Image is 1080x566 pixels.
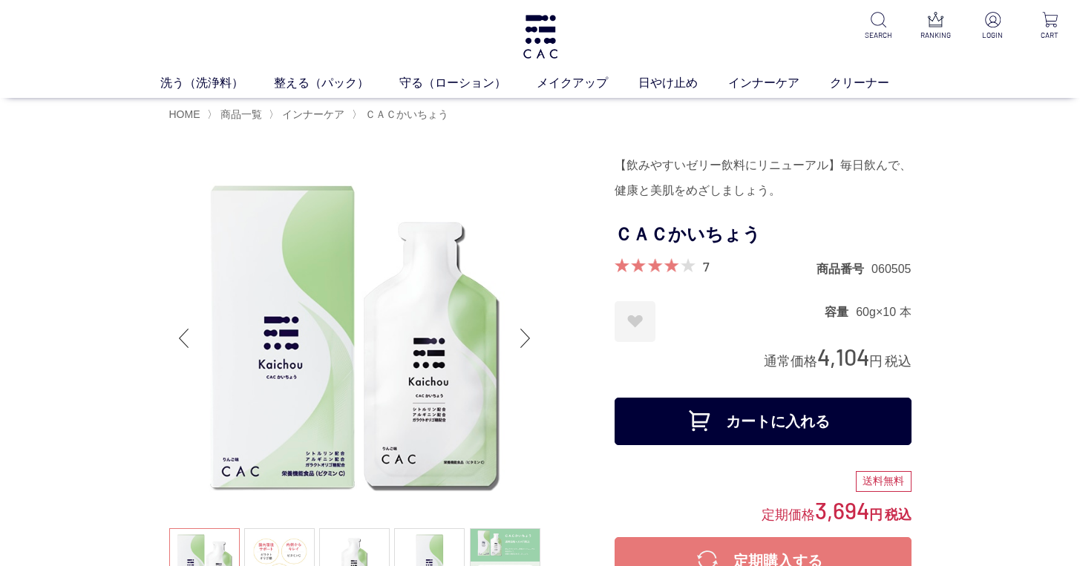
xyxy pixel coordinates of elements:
[762,506,815,522] span: 定期価格
[615,301,655,342] a: お気に入りに登録する
[220,108,262,120] span: 商品一覧
[352,108,452,122] li: 〉
[917,30,954,41] p: RANKING
[869,354,883,369] span: 円
[362,108,448,120] a: ＣＡＣかいちょう
[860,30,897,41] p: SEARCH
[615,153,912,203] div: 【飲みやすいゼリー飲料にリニューアル】毎日飲んで、健康と美肌をめざしましょう。
[399,73,537,92] a: 守る（ローション）
[885,507,912,522] span: 税込
[830,73,920,92] a: クリーナー
[885,354,912,369] span: 税込
[1032,30,1068,41] p: CART
[703,258,710,274] a: 7
[615,218,912,251] h1: ＣＡＣかいちょう
[537,73,638,92] a: メイクアップ
[169,309,199,368] div: Previous slide
[975,30,1011,41] p: LOGIN
[279,108,344,120] a: インナーケア
[815,496,869,524] span: 3,694
[975,12,1011,41] a: LOGIN
[1032,12,1068,41] a: CART
[282,108,344,120] span: インナーケア
[207,108,266,122] li: 〉
[511,309,540,368] div: Next slide
[274,73,399,92] a: 整える（パック）
[169,108,200,120] a: HOME
[160,73,274,92] a: 洗う（洗浄料）
[521,15,560,59] img: logo
[168,153,540,524] img: ＣＡＣかいちょう
[917,12,954,41] a: RANKING
[764,354,817,369] span: 通常価格
[825,304,856,320] dt: 容量
[816,261,871,277] dt: 商品番号
[365,108,448,120] span: ＣＡＣかいちょう
[860,12,897,41] a: SEARCH
[728,73,830,92] a: インナーケア
[856,304,911,320] dd: 60g×10 本
[615,398,912,445] button: カートに入れる
[869,507,883,522] span: 円
[871,261,911,277] dd: 060505
[856,471,912,492] div: 送料無料
[269,108,348,122] li: 〉
[817,343,869,370] span: 4,104
[217,108,262,120] a: 商品一覧
[638,73,728,92] a: 日やけ止め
